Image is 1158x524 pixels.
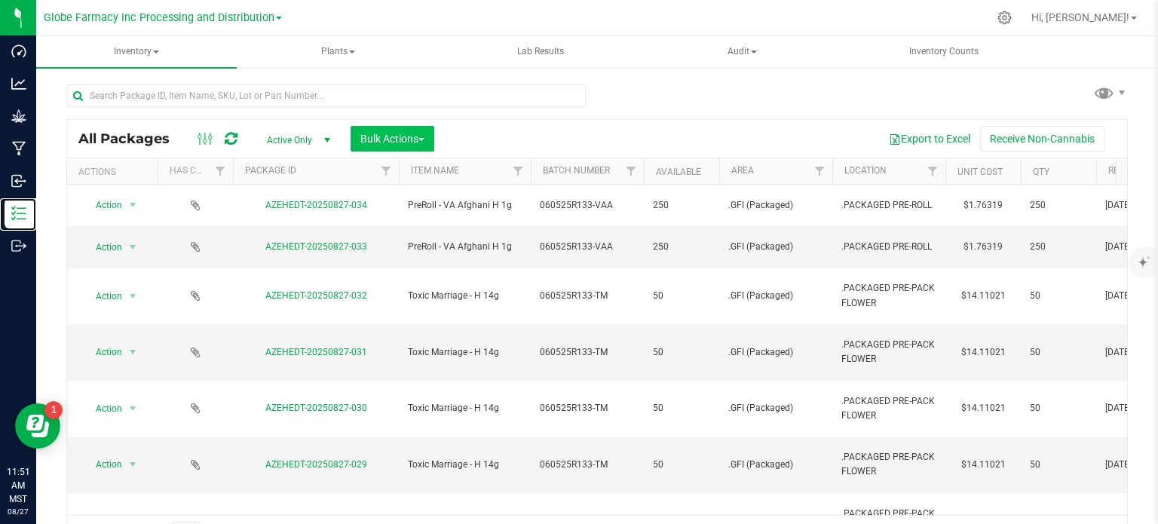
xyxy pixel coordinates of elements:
[506,158,531,184] a: Filter
[265,290,367,301] a: AZEHEDT-20250827-032
[238,36,439,68] a: Plants
[265,200,367,210] a: AZEHEDT-20250827-034
[543,165,610,176] a: Batch Number
[841,281,936,310] span: .PACKAGED PRE-PACK FLOWER
[351,126,434,152] button: Bulk Actions
[374,158,399,184] a: Filter
[408,401,522,415] span: Toxic Marriage - H 14g
[440,36,641,68] a: Lab Results
[408,345,522,360] span: Toxic Marriage - H 14g
[540,289,635,303] span: 060525R133-TM
[728,240,823,254] span: .GFI (Packaged)
[540,458,635,472] span: 060525R133-TM
[1030,198,1087,213] span: 250
[889,45,999,58] span: Inventory Counts
[841,450,936,479] span: .PACKAGED PRE-PACK FLOWER
[728,345,823,360] span: .GFI (Packaged)
[265,459,367,470] a: AZEHEDT-20250827-029
[158,158,233,185] th: Has COA
[82,237,123,258] span: Action
[945,324,1021,381] td: $14.11021
[82,195,123,216] span: Action
[844,36,1044,68] a: Inventory Counts
[656,167,701,177] a: Available
[82,398,123,419] span: Action
[1108,165,1157,176] a: Ref Field 3
[980,126,1104,152] button: Receive Non-Cannabis
[653,345,710,360] span: 50
[124,195,142,216] span: select
[841,240,936,254] span: .PACKAGED PRE-ROLL
[540,401,635,415] span: 060525R133-TM
[728,458,823,472] span: .GFI (Packaged)
[841,198,936,213] span: .PACKAGED PRE-ROLL
[245,165,296,176] a: Package ID
[642,36,842,68] a: Audit
[408,458,522,472] span: Toxic Marriage - H 14g
[7,465,29,506] p: 11:51 AM MST
[945,381,1021,437] td: $14.11021
[497,45,584,58] span: Lab Results
[82,286,123,307] span: Action
[11,76,26,91] inline-svg: Analytics
[11,141,26,156] inline-svg: Manufacturing
[945,437,1021,494] td: $14.11021
[728,289,823,303] span: .GFI (Packaged)
[841,394,936,423] span: .PACKAGED PRE-PACK FLOWER
[408,240,522,254] span: PreRoll - VA Afghani H 1g
[36,36,237,68] a: Inventory
[11,173,26,188] inline-svg: Inbound
[124,342,142,363] span: select
[11,109,26,124] inline-svg: Grow
[265,347,367,357] a: AZEHEDT-20250827-031
[7,506,29,517] p: 08/27
[731,165,754,176] a: Area
[124,454,142,475] span: select
[1031,11,1129,23] span: Hi, [PERSON_NAME]!
[653,198,710,213] span: 250
[1030,289,1087,303] span: 50
[411,165,459,176] a: Item Name
[728,401,823,415] span: .GFI (Packaged)
[728,198,823,213] span: .GFI (Packaged)
[408,289,522,303] span: Toxic Marriage - H 14g
[945,268,1021,325] td: $14.11021
[653,401,710,415] span: 50
[44,11,274,24] span: Globe Farmacy Inc Processing and Distribution
[11,44,26,59] inline-svg: Dashboard
[124,398,142,419] span: select
[408,198,522,213] span: PreRoll - VA Afghani H 1g
[807,158,832,184] a: Filter
[265,241,367,252] a: AZEHEDT-20250827-033
[78,167,152,177] div: Actions
[1030,240,1087,254] span: 250
[239,37,438,67] span: Plants
[1030,401,1087,415] span: 50
[642,37,841,67] span: Audit
[66,84,586,107] input: Search Package ID, Item Name, SKU, Lot or Part Number...
[124,286,142,307] span: select
[1033,167,1049,177] a: Qty
[11,206,26,221] inline-svg: Inventory
[1030,345,1087,360] span: 50
[653,458,710,472] span: 50
[78,130,185,147] span: All Packages
[124,237,142,258] span: select
[82,342,123,363] span: Action
[653,289,710,303] span: 50
[841,338,936,366] span: .PACKAGED PRE-PACK FLOWER
[945,185,1021,226] td: $1.76319
[540,198,635,213] span: 060525R133-VAA
[360,133,424,145] span: Bulk Actions
[653,240,710,254] span: 250
[957,167,1003,177] a: Unit Cost
[15,403,60,449] iframe: Resource center
[540,345,635,360] span: 060525R133-TM
[879,126,980,152] button: Export to Excel
[208,158,233,184] a: Filter
[540,240,635,254] span: 060525R133-VAA
[945,226,1021,268] td: $1.76319
[82,454,123,475] span: Action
